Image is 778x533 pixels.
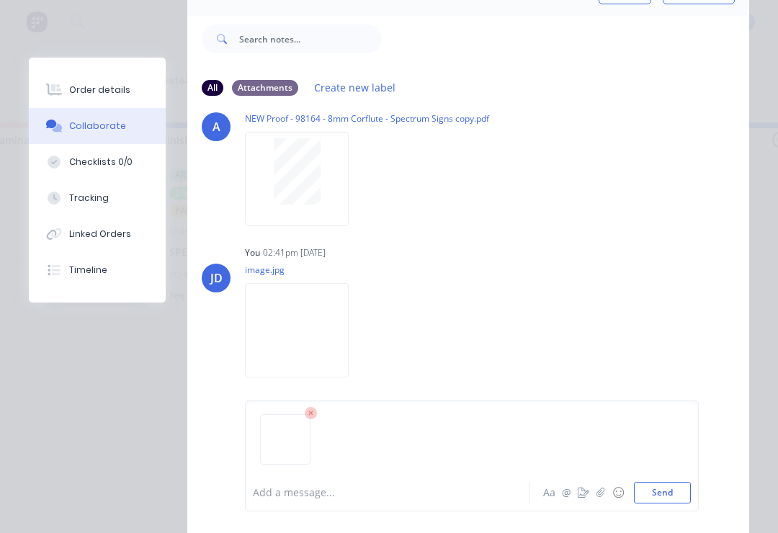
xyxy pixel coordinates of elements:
div: You [245,246,260,259]
button: Create new label [307,78,403,97]
div: Collaborate [69,120,126,133]
p: image.jpg [245,264,363,276]
input: Search notes... [239,24,382,53]
div: All [202,80,223,96]
button: Aa [540,484,558,501]
div: Tracking [69,192,109,205]
button: ☺ [609,484,627,501]
button: @ [558,484,575,501]
button: Timeline [29,252,166,288]
div: 02:41pm [DATE] [263,246,326,259]
button: Linked Orders [29,216,166,252]
div: Attachments [232,80,298,96]
div: Timeline [69,264,107,277]
div: Checklists 0/0 [69,156,133,169]
p: NEW Proof - 98164 - 8mm Corflute - Spectrum Signs copy.pdf [245,112,489,125]
div: A [213,118,220,135]
button: Collaborate [29,108,166,144]
div: JD [210,269,223,287]
button: Tracking [29,180,166,216]
button: Order details [29,72,166,108]
div: Linked Orders [69,228,131,241]
button: Checklists 0/0 [29,144,166,180]
button: Send [634,482,691,503]
div: Order details [69,84,130,97]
